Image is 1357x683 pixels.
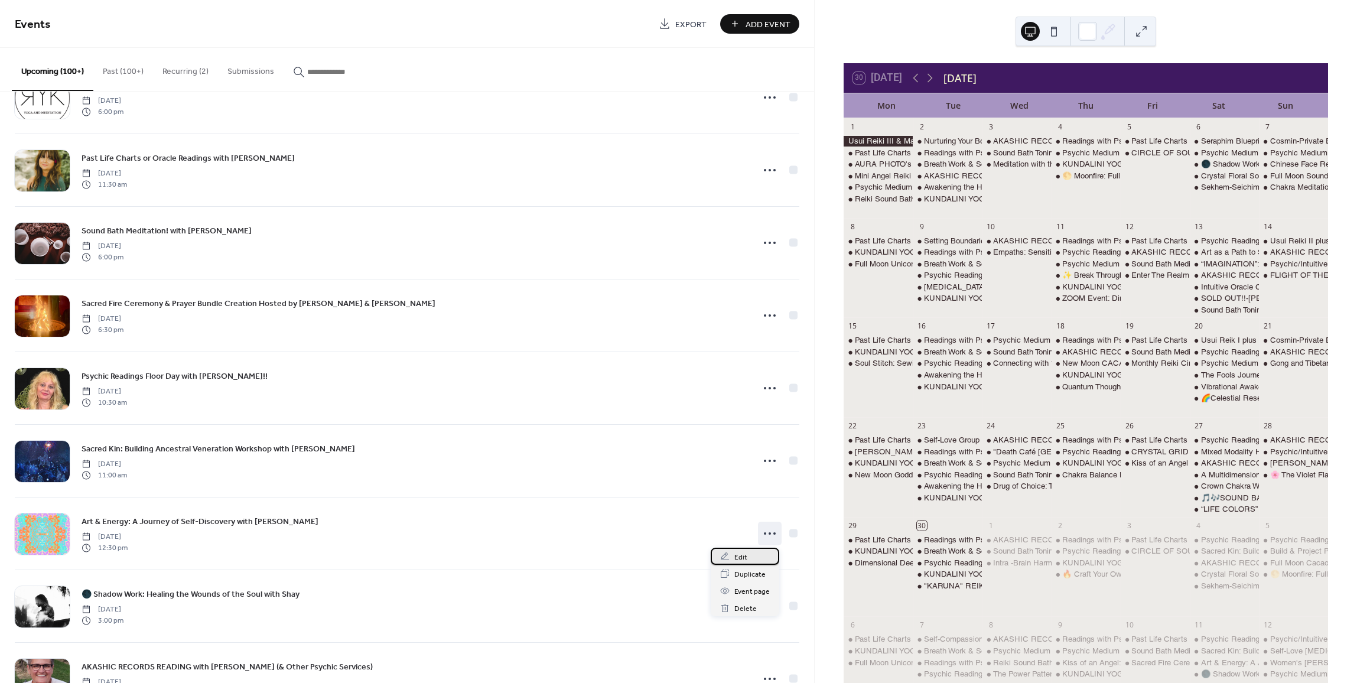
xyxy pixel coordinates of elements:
div: CIRCLE OF SOUND [1121,148,1190,158]
div: Sound Bath Toning Meditation with Singing Bowls & Channeled Light Language & Song [993,148,1291,158]
div: Nurturing Your Body Group Repatterning on Zoom [913,136,982,147]
div: AKASHIC RECORDS READING with [PERSON_NAME] (& Other Psychic Services) [924,171,1222,181]
div: KUNDALINI YOGA [924,382,990,392]
div: Past Life Charts or Oracle Readings with April Azzolino [1121,435,1190,445]
div: Sound Bath Meditation! with [PERSON_NAME] [1131,347,1296,357]
div: Sekhem-Seichim-Reiki Healing Circle with Sean [1190,182,1259,193]
div: Hypnotic Cord Cutting Class with April [913,282,982,292]
a: Sacred Fire Ceremony & Prayer Bundle Creation Hosted by [PERSON_NAME] & [PERSON_NAME] [82,297,435,310]
div: 4 [1055,122,1065,132]
div: KUNDALINI YOGA [924,194,990,204]
div: FLIGHT OF THE SERAPH with Sean [1259,270,1328,281]
span: [DATE] [82,241,123,252]
div: Gong and Tibetan Sound Bowls Bath: Heart Chakra Cleanse [1259,358,1328,369]
a: Art & Energy: A Journey of Self-Discovery with [PERSON_NAME] [82,515,318,528]
div: AURA PHOTO's - [DATE] Special [855,159,971,170]
div: 🌑 Shadow Work: Healing the Wounds of the Soul with Shay [1190,159,1259,170]
span: Add Event [746,18,790,31]
div: Past Life Charts or Oracle Readings with [PERSON_NAME] [855,148,1064,158]
div: 20 [1193,321,1203,331]
div: Readings with Psychic Medium [PERSON_NAME] [1062,136,1239,147]
div: Sound Bath Meditation! with Kelli [1121,347,1190,357]
div: Sound Bath Toning Meditation with Singing Bowls & Channeled Light Language & Song [993,347,1291,357]
span: [DATE] [82,314,123,324]
div: "Death Café [GEOGRAPHIC_DATA]" [993,447,1122,457]
div: 5 [1124,122,1134,132]
div: Readings with Psychic Medium [PERSON_NAME] [1062,435,1239,445]
div: 🌈Celestial Reset: New Moon Reiki Chakra Sound Bath🌕 w/ Elowynn & Renee [1190,393,1259,404]
div: AKASHIC RECORDS READING with Valeri (& Other Psychic Services) [1052,347,1121,357]
div: Self-Love Group Repatterning on Zoom [913,435,982,445]
div: AKASHIC RECORDS READING with Valeri (& Other Psychic Services) [1190,270,1259,281]
div: [PERSON_NAME] "Channeling Session" [855,447,997,457]
div: Psychic Readings Floor Day with Gayla!! [913,358,982,369]
div: Readings with Psychic Medium Ashley Jodra [1052,335,1121,346]
div: 18 [1055,321,1065,331]
div: [DATE] [943,70,977,86]
div: Soul Stitch: Sewing Your Spirit Poppet with [PERSON_NAME] [855,358,1069,369]
span: 🌑 Shadow Work: Healing the Wounds of the Soul with Shay [82,588,300,601]
div: Readings with Psychic Medium Ashley Jodra [1052,136,1121,147]
div: KUNDALINI YOGA [844,347,913,357]
div: Psychic Readings Floor Day with [PERSON_NAME]!! [924,358,1112,369]
span: AKASHIC RECORDS READING with [PERSON_NAME] (& Other Psychic Services) [82,661,373,674]
div: Breath Work & Sound Bath Meditation with [PERSON_NAME] [924,347,1138,357]
div: Psychic Readings Floor Day with [PERSON_NAME]!! [1062,247,1250,258]
div: Breath Work & Sound Bath Meditation with Karen [913,159,982,170]
div: Full Moon Sound Bath – A Night of Release & Renewal with Noella [1259,171,1328,181]
div: Awakening the Heart: A Journey to Inner Peace with [PERSON_NAME] [924,182,1171,193]
div: Psychic Medium Floor Day with [DEMOGRAPHIC_DATA] [1062,259,1262,269]
div: Past Life Charts or Oracle Readings with April Azzolino [1121,236,1190,246]
div: Past Life Charts or Oracle Readings with April Azzolino [844,335,913,346]
span: 6:00 pm [82,252,123,262]
div: Crystal Floral Sound Bath w/ Elowynn [1190,171,1259,181]
div: Self-Love Group Repatterning on Zoom [924,435,1058,445]
button: Past (100+) [93,48,153,90]
span: Sacred Kin: Building Ancestral Veneration Workshop with [PERSON_NAME] [82,443,355,456]
div: Readings with Psychic Medium Ashley Jodra [913,447,982,457]
div: New Moon Goddess Activation Meditation with Leeza [844,470,913,480]
div: Psychic Readings Floor Day with [PERSON_NAME]!! [924,270,1112,281]
button: Submissions [218,48,284,90]
div: AKASHIC RECORDS READING with Valeri (& Other Psychic Services) [1259,247,1328,258]
span: Sound Bath Meditation! with [PERSON_NAME] [82,225,252,238]
div: SOLD OUT!!-Don Jose Ruiz presents The House of the Art of Dreams Summer–Fall 2025 Tour [1190,293,1259,304]
span: Psychic Readings Floor Day with [PERSON_NAME]!! [82,370,268,383]
div: Readings with Psychic Medium [PERSON_NAME] [924,335,1101,346]
div: Past Life Charts or Oracle Readings with [PERSON_NAME] [855,335,1064,346]
div: Psychic Medium Floor Day with Crista [1052,259,1121,269]
div: Psychic Medium Floor Day with Crista [982,458,1051,469]
div: Monthly Reiki Circle and Meditation [1131,358,1254,369]
div: Sound Bath Toning Meditation with Singing Bowls & Channeled Light Language & Song [1190,305,1259,316]
div: Sound Bath Toning Meditation with Singing Bowls & Channeled Light Language & Song [982,470,1051,480]
div: 9 [917,222,927,232]
a: 🌑 Shadow Work: Healing the Wounds of the Soul with Shay [82,587,300,601]
div: Drug of Choice: The High That Heals Hypnotic State Installation for Natural Euphoria & Emotional ... [982,481,1051,492]
a: Sacred Kin: Building Ancestral Veneration Workshop with [PERSON_NAME] [82,442,355,456]
div: Breath Work & Sound Bath Meditation with Karen [913,347,982,357]
div: Monthly Reiki Circle and Meditation [1121,358,1190,369]
div: Cosmin-Private Event [1259,136,1328,147]
div: ✨ Break Through the Fear of Embodying Your Light ✨with [PERSON_NAME] [1062,270,1333,281]
div: AKASHIC RECORDS READING with Valeri (& Other Psychic Services) [1190,458,1259,469]
div: Sun [1252,93,1319,118]
span: [DATE] [82,168,127,179]
div: Mini Angel Reiki Package with Leeza [844,171,913,181]
div: Breath Work & Sound Bath Meditation with [PERSON_NAME] [924,159,1138,170]
div: Enter The Realm of Faerie - Guided Meditation [1131,270,1290,281]
div: Past Life Charts or Oracle Readings with [PERSON_NAME] [855,236,1064,246]
div: 10 [986,222,996,232]
span: Events [15,13,51,36]
div: Readings with Psychic Medium Ashley Jodra [1052,236,1121,246]
div: AURA PHOTO's - Labor Day Special [844,159,913,170]
div: Soul Stitch: Sewing Your Spirit Poppet with Elowynn [844,358,913,369]
div: Readings with Psychic Medium [PERSON_NAME] [924,148,1101,158]
div: 21 [1262,321,1273,331]
div: Reiki Sound Bath 6:30-8pm with [PERSON_NAME] [855,194,1034,204]
button: Upcoming (100+) [12,48,93,91]
div: 25 [1055,421,1065,431]
div: KUNDALINI YOGA [1052,159,1121,170]
div: Past Life Charts or Oracle Readings with April Azzolino [844,236,913,246]
div: KUNDALINI YOGA [1052,370,1121,380]
div: Seraphim Blueprint-Level II Sacred Geometry Certification Class with Sean [1190,136,1259,147]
